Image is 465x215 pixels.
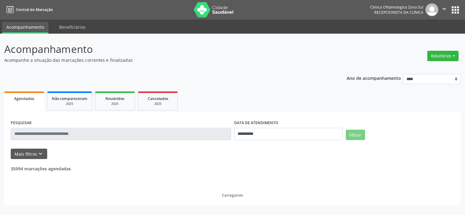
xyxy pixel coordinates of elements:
[148,96,168,101] span: Cancelados
[4,42,324,57] p: Acompanhamento
[11,166,71,172] strong: 35094 marcações agendadas
[438,3,450,16] button: 
[234,118,278,128] label: DATA DE ATENDIMENTO
[4,57,324,63] p: Acompanhe a situação das marcações correntes e finalizadas
[450,5,461,15] button: apps
[11,118,32,128] label: PESQUISAR
[11,149,47,159] button: Mais filtroskeyboard_arrow_down
[37,150,44,157] i: keyboard_arrow_down
[346,130,365,140] button: Filtrar
[374,10,423,15] span: Recepcionista da clínica
[427,51,459,61] button: Relatórios
[52,96,87,101] span: Não compareceram
[222,193,243,198] div: Carregando
[105,96,124,101] span: Resolvidos
[370,5,423,10] div: Clinica Oftalmologica Zona Sul
[441,6,448,12] i: 
[100,102,130,106] div: 2025
[143,102,173,106] div: 2025
[425,3,438,16] img: img
[55,22,90,32] a: Beneficiários
[16,7,53,12] span: Central de Marcação
[2,22,48,34] a: Acompanhamento
[4,5,53,15] a: Central de Marcação
[52,102,87,106] div: 2025
[347,74,401,82] p: Ano de acompanhamento
[14,96,34,101] span: Agendados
